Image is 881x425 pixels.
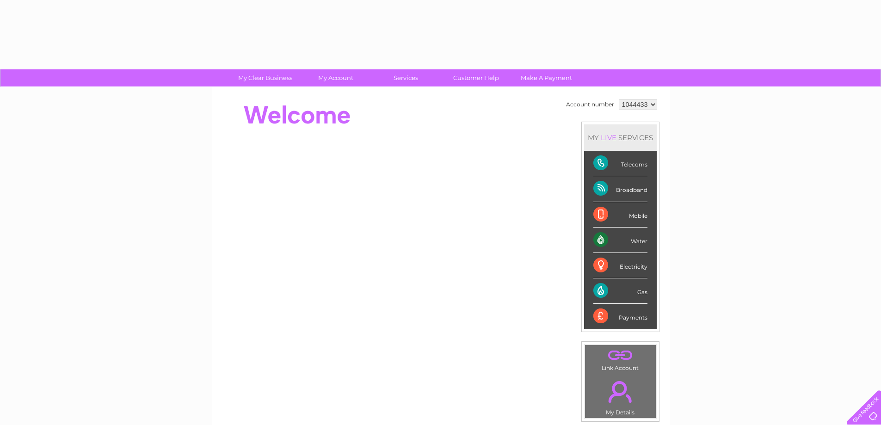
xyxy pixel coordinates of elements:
div: Gas [593,278,647,304]
div: Electricity [593,253,647,278]
div: MY SERVICES [584,124,657,151]
a: My Clear Business [227,69,303,86]
div: LIVE [599,133,618,142]
td: Account number [564,97,616,112]
div: Broadband [593,176,647,202]
a: . [587,376,653,408]
a: My Account [297,69,374,86]
div: Telecoms [593,151,647,176]
a: . [587,347,653,363]
a: Services [368,69,444,86]
a: Make A Payment [508,69,585,86]
td: My Details [585,373,656,419]
div: Water [593,228,647,253]
div: Payments [593,304,647,329]
div: Mobile [593,202,647,228]
a: Customer Help [438,69,514,86]
td: Link Account [585,345,656,374]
